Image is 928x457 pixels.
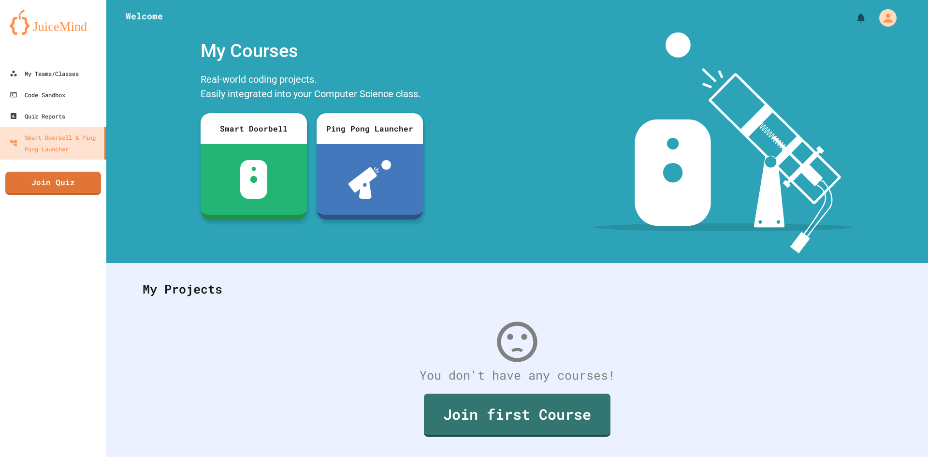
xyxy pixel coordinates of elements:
div: My Projects [133,270,901,308]
div: Smart Doorbell & Ping Pong Launcher [10,132,101,155]
img: banner-image-my-projects.png [593,32,852,253]
img: sdb-white.svg [240,160,268,199]
a: Join first Course [424,394,610,437]
a: Join Quiz [5,172,101,195]
div: My Teams/Classes [10,68,79,79]
div: My Notifications [837,10,869,26]
img: ppl-with-ball.png [348,160,391,199]
div: My Account [869,7,899,29]
div: Quiz Reports [10,110,65,122]
div: Code Sandbox [10,89,65,101]
div: Smart Doorbell [201,113,307,144]
img: logo-orange.svg [10,10,97,35]
div: Real-world coding projects. Easily integrated into your Computer Science class. [196,70,428,106]
div: You don't have any courses! [133,366,901,384]
div: Ping Pong Launcher [317,113,423,144]
div: My Courses [196,32,428,70]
